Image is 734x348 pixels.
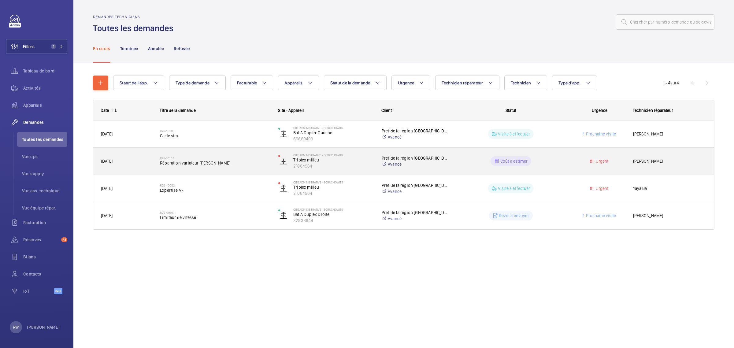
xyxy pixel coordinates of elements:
[280,212,287,219] img: elevator.svg
[169,76,226,90] button: Type de demande
[22,136,67,143] span: Toutes les demandes
[6,39,67,54] button: Filtres1
[23,254,67,260] span: Bilans
[27,324,60,330] p: [PERSON_NAME]
[160,187,270,193] span: Expertise VF
[280,157,287,165] img: elevator.svg
[93,23,177,34] h1: Toutes les demandes
[101,186,113,191] span: [DATE]
[293,184,374,190] p: Triplex milieu
[101,131,113,136] span: [DATE]
[595,186,608,191] span: Urgent
[382,134,448,140] a: Avancé
[500,158,528,164] p: Coût à estimer
[633,108,673,113] span: Technicien réparateur
[23,271,67,277] span: Contacts
[442,80,483,85] span: Technicien réparateur
[382,161,448,167] a: Avancé
[670,80,677,85] span: sur
[381,108,392,113] span: Client
[23,68,67,74] span: Tableau de bord
[120,80,148,85] span: Statut de l'app.
[160,156,270,160] h2: R25-10103
[595,159,608,164] span: Urgent
[160,211,270,214] h2: R25-09301
[280,130,287,138] img: elevator.svg
[231,76,273,90] button: Facturable
[23,85,67,91] span: Activités
[23,288,54,294] span: IoT
[54,288,62,294] span: Beta
[278,76,319,90] button: Appareils
[113,76,164,90] button: Statut de l'app.
[293,126,374,130] p: Cite Administrative - BORUCHOWITS
[284,80,302,85] span: Appareils
[160,129,270,133] h2: R25-10203
[51,44,56,49] span: 1
[398,80,414,85] span: Urgence
[101,159,113,164] span: [DATE]
[22,205,67,211] span: Vue équipe répar.
[293,180,374,184] p: Cite Administrative - BORUCHOWITS
[552,76,597,90] button: Type d'app.
[633,158,706,165] span: [PERSON_NAME]
[324,76,387,90] button: Statut de la demande
[293,217,374,224] p: 32938644
[435,76,499,90] button: Technicien réparateur
[382,128,448,134] p: Pref de la région [GEOGRAPHIC_DATA]
[278,108,304,113] span: Site - Appareil
[592,108,607,113] span: Urgence
[382,216,448,222] a: Avancé
[498,185,530,191] p: Visite à effectuer
[382,155,448,161] p: Pref de la région [GEOGRAPHIC_DATA]
[23,43,35,50] span: Filtres
[160,160,270,166] span: Réparation variateur [PERSON_NAME]
[237,80,257,85] span: Facturable
[22,171,67,177] span: Vue supply
[506,108,516,113] span: Statut
[633,131,706,138] span: [PERSON_NAME]
[558,80,581,85] span: Type d'app.
[293,157,374,163] p: Triplex milieu
[585,213,616,218] span: Prochaine visite
[633,212,706,219] span: [PERSON_NAME]
[93,15,177,19] h2: Demandes techniciens
[663,81,679,85] span: 1 - 4 4
[160,133,270,139] span: Carte sim
[13,324,19,330] p: RW
[160,108,196,113] span: Titre de la demande
[511,80,531,85] span: Technicien
[23,237,59,243] span: Réserves
[93,46,110,52] p: En cours
[633,185,706,192] span: Yaya Ba
[293,163,374,169] p: 21084964
[293,208,374,211] p: Cite Administrative - BORUCHOWITS
[616,14,714,30] input: Chercher par numéro demande ou de devis
[293,211,374,217] p: Bat A Duplex Droite
[61,237,67,242] span: 51
[22,154,67,160] span: Vue ops
[101,108,109,113] div: Date
[585,131,616,136] span: Prochaine visite
[23,102,67,108] span: Appareils
[148,46,164,52] p: Annulée
[293,190,374,196] p: 21084964
[280,185,287,192] img: elevator.svg
[101,213,113,218] span: [DATE]
[174,46,190,52] p: Refusée
[382,182,448,188] p: Pref de la région [GEOGRAPHIC_DATA]
[23,119,67,125] span: Demandes
[391,76,431,90] button: Urgence
[293,130,374,136] p: Bat A Duplex Gauche
[23,220,67,226] span: Facturation
[498,131,530,137] p: Visite à effectuer
[499,213,529,219] p: Devis à envoyer
[382,188,448,194] a: Avancé
[160,183,270,187] h2: R25-10053
[382,209,448,216] p: Pref de la région [GEOGRAPHIC_DATA]
[160,214,270,220] span: Limiteur de vitesse
[120,46,138,52] p: Terminée
[293,136,374,142] p: 66669493
[330,80,370,85] span: Statut de la demande
[293,153,374,157] p: Cite Administrative - BORUCHOWITS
